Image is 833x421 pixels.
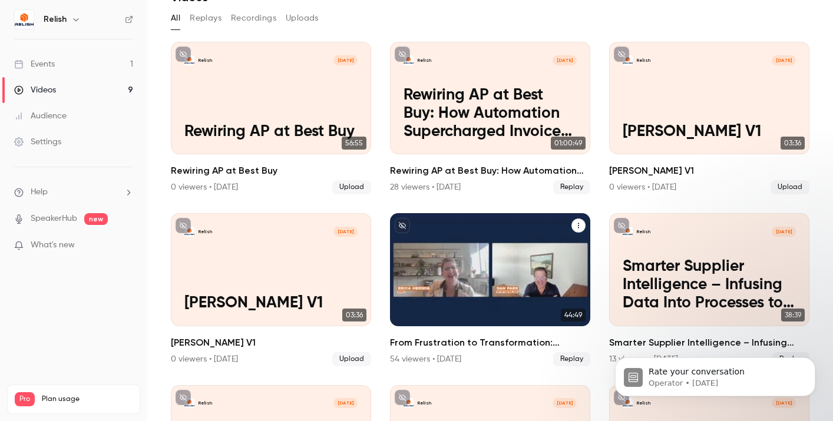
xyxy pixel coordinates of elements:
[184,294,358,313] p: [PERSON_NAME] V1
[171,213,371,366] li: Russel V1
[42,395,133,404] span: Plan usage
[395,390,410,405] button: unpublished
[171,181,238,193] div: 0 viewers • [DATE]
[176,218,191,233] button: unpublished
[44,14,67,25] h6: Relish
[342,309,366,321] span: 03:36
[417,57,431,64] p: Relish
[171,164,371,178] h2: Rewiring AP at Best Buy
[14,110,67,122] div: Audience
[14,186,133,198] li: help-dropdown-opener
[553,55,577,65] span: [DATE]
[772,227,796,237] span: [DATE]
[184,123,358,141] p: Rewiring AP at Best Buy
[171,353,238,365] div: 0 viewers • [DATE]
[553,180,590,194] span: Replay
[333,398,358,408] span: [DATE]
[171,42,371,194] li: Rewiring AP at Best Buy
[636,57,650,64] p: Relish
[390,42,590,194] li: Rewiring AP at Best Buy: How Automation Supercharged Invoice Processing & AP Efficiency
[190,9,222,28] button: Replays
[198,400,212,407] p: Relish
[15,10,34,29] img: Relish
[171,9,180,28] button: All
[404,87,577,141] p: Rewiring AP at Best Buy: How Automation Supercharged Invoice Processing & AP Efficiency
[286,9,319,28] button: Uploads
[609,213,809,366] a: Smarter Supplier Intelligence – Infusing Data Into Processes to Reduce Risk & Improve DecisionsRe...
[390,213,590,366] a: 44:49From Frustration to Transformation: Rethinking Supplier Validation at [GEOGRAPHIC_DATA]54 vi...
[390,353,461,365] div: 54 viewers • [DATE]
[176,390,191,405] button: unpublished
[781,137,805,150] span: 03:36
[84,213,108,225] span: new
[623,123,796,141] p: [PERSON_NAME] V1
[609,213,809,366] li: Smarter Supplier Intelligence – Infusing Data Into Processes to Reduce Risk & Improve Decisions
[609,42,809,194] li: Russel V1
[561,309,586,321] span: 44:49
[771,180,809,194] span: Upload
[609,164,809,178] h2: [PERSON_NAME] V1
[395,47,410,62] button: unpublished
[198,228,212,236] p: Relish
[332,352,371,366] span: Upload
[772,55,796,65] span: [DATE]
[395,218,410,233] button: unpublished
[14,58,55,70] div: Events
[342,137,366,150] span: 56:55
[333,227,358,237] span: [DATE]
[14,84,56,96] div: Videos
[553,352,590,366] span: Replay
[390,336,590,350] h2: From Frustration to Transformation: Rethinking Supplier Validation at [GEOGRAPHIC_DATA]
[781,309,805,321] span: 38:39
[390,213,590,366] li: From Frustration to Transformation: Rethinking Supplier Validation at Grand Valley State University
[390,181,461,193] div: 28 viewers • [DATE]
[198,57,212,64] p: Relish
[231,9,276,28] button: Recordings
[551,137,586,150] span: 01:00:49
[609,181,676,193] div: 0 viewers • [DATE]
[614,47,629,62] button: unpublished
[417,400,431,407] p: Relish
[31,239,75,251] span: What's new
[15,392,35,406] span: Pro
[171,336,371,350] h2: [PERSON_NAME] V1
[14,136,61,148] div: Settings
[623,258,796,312] p: Smarter Supplier Intelligence – Infusing Data Into Processes to Reduce Risk & Improve Decisions
[171,42,371,194] a: Rewiring AP at Best BuyRelish[DATE]Rewiring AP at Best Buy56:55Rewiring AP at Best Buy0 viewers •...
[390,42,590,194] a: Rewiring AP at Best Buy: How Automation Supercharged Invoice Processing & AP EfficiencyRelish[DAT...
[553,398,577,408] span: [DATE]
[31,186,48,198] span: Help
[636,228,650,236] p: Relish
[176,47,191,62] button: unpublished
[609,42,809,194] a: Russel V1Relish[DATE][PERSON_NAME] V103:36[PERSON_NAME] V10 viewers • [DATE]Upload
[31,213,77,225] a: SpeakerHub
[597,333,833,415] iframe: Intercom notifications message
[119,240,133,251] iframe: Noticeable Trigger
[332,180,371,194] span: Upload
[171,213,371,366] a: Russel V1Relish[DATE][PERSON_NAME] V103:36[PERSON_NAME] V10 viewers • [DATE]Upload
[390,164,590,178] h2: Rewiring AP at Best Buy: How Automation Supercharged Invoice Processing & AP Efficiency
[614,218,629,233] button: unpublished
[333,55,358,65] span: [DATE]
